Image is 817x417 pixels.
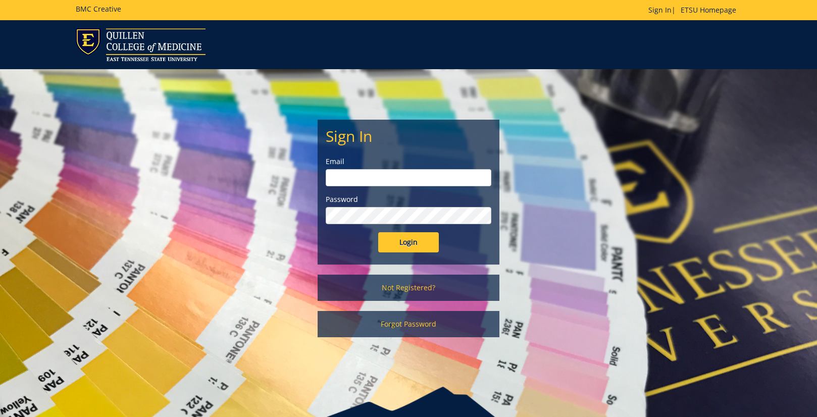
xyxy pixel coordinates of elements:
a: ETSU Homepage [676,5,741,15]
img: ETSU logo [76,28,206,61]
label: Email [326,157,491,167]
a: Not Registered? [318,275,499,301]
input: Login [378,232,439,252]
a: Sign In [648,5,672,15]
p: | [648,5,741,15]
h2: Sign In [326,128,491,144]
label: Password [326,194,491,204]
a: Forgot Password [318,311,499,337]
h5: BMC Creative [76,5,121,13]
